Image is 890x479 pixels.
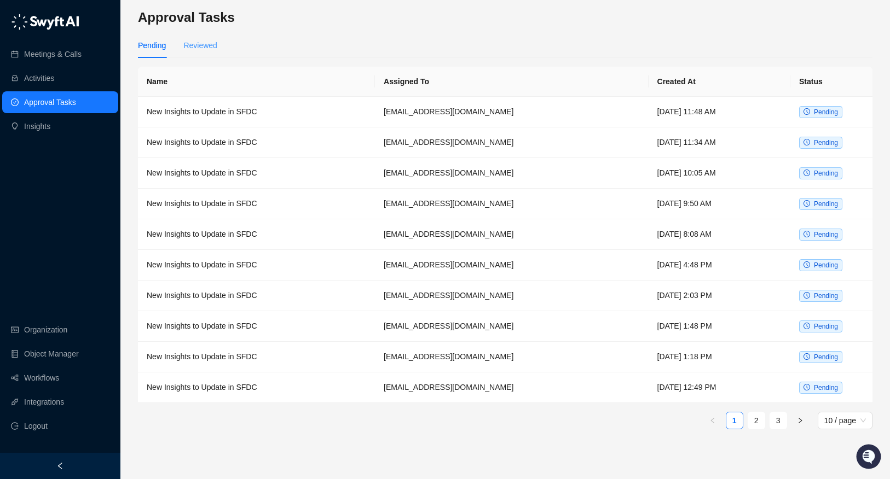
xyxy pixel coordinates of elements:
td: [EMAIL_ADDRESS][DOMAIN_NAME] [375,250,648,281]
div: Start new chat [37,99,180,110]
div: 📶 [49,154,58,163]
span: Pending [814,323,838,330]
p: Welcome 👋 [11,44,199,61]
img: logo-05li4sbe.png [11,14,79,30]
th: Assigned To [375,67,648,97]
span: Pending [814,139,838,147]
td: [DATE] 1:48 PM [649,311,790,342]
td: [EMAIL_ADDRESS][DOMAIN_NAME] [375,281,648,311]
a: Meetings & Calls [24,43,82,65]
span: left [56,462,64,470]
li: 3 [770,412,787,429]
span: Pending [814,108,838,116]
td: New Insights to Update in SFDC [138,97,375,127]
a: 3 [770,412,787,429]
span: Pending [814,384,838,392]
td: [DATE] 11:48 AM [649,97,790,127]
span: Pending [814,261,838,269]
td: New Insights to Update in SFDC [138,342,375,372]
td: [EMAIL_ADDRESS][DOMAIN_NAME] [375,127,648,158]
th: Created At [649,67,790,97]
td: [EMAIL_ADDRESS][DOMAIN_NAME] [375,97,648,127]
a: 1 [726,412,743,429]
li: 1 [726,412,743,429]
td: [DATE] 4:48 PM [649,250,790,281]
a: Activities [24,67,54,89]
td: New Insights to Update in SFDC [138,372,375,403]
span: clock-circle [804,323,810,329]
a: Integrations [24,391,64,413]
li: Previous Page [704,412,721,429]
span: clock-circle [804,200,810,207]
a: Insights [24,115,50,137]
td: [DATE] 2:03 PM [649,281,790,311]
th: Name [138,67,375,97]
td: [EMAIL_ADDRESS][DOMAIN_NAME] [375,189,648,219]
span: clock-circle [804,170,810,176]
span: clock-circle [804,353,810,360]
li: Next Page [791,412,809,429]
td: New Insights to Update in SFDC [138,311,375,342]
td: [DATE] 10:05 AM [649,158,790,189]
td: [EMAIL_ADDRESS][DOMAIN_NAME] [375,219,648,250]
span: clock-circle [804,292,810,299]
td: New Insights to Update in SFDC [138,281,375,311]
td: New Insights to Update in SFDC [138,158,375,189]
span: Pylon [109,180,132,188]
a: 📶Status [45,149,89,168]
li: 2 [748,412,765,429]
a: 📚Docs [7,149,45,168]
td: New Insights to Update in SFDC [138,250,375,281]
a: Object Manager [24,343,79,365]
h2: How can we help? [11,61,199,79]
td: [DATE] 8:08 AM [649,219,790,250]
a: 2 [748,412,765,429]
iframe: Open customer support [855,443,885,472]
span: Pending [814,231,838,238]
a: Workflows [24,367,59,389]
span: Pending [814,200,838,208]
button: right [791,412,809,429]
button: Start new chat [186,102,199,115]
span: clock-circle [804,139,810,145]
span: clock-circle [804,261,810,268]
td: [DATE] 1:18 PM [649,342,790,372]
span: right [797,417,804,424]
div: Pending [138,39,166,51]
span: Logout [24,415,48,437]
span: left [709,417,716,424]
img: 5124521997842_fc6d7dfcefe973c2e489_88.png [11,99,31,119]
h3: Approval Tasks [138,9,872,26]
td: [DATE] 9:50 AM [649,189,790,219]
span: 10 / page [824,412,866,429]
img: Swyft AI [11,11,33,33]
div: 📚 [11,154,20,163]
span: logout [11,422,19,430]
span: Docs [22,153,41,164]
span: Pending [814,292,838,300]
span: Pending [814,170,838,177]
td: [EMAIL_ADDRESS][DOMAIN_NAME] [375,311,648,342]
div: Reviewed [183,39,217,51]
div: We're offline, we'll be back soon [37,110,143,119]
td: New Insights to Update in SFDC [138,189,375,219]
a: Powered byPylon [77,179,132,188]
td: [DATE] 12:49 PM [649,372,790,403]
a: Approval Tasks [24,91,76,113]
button: left [704,412,721,429]
td: New Insights to Update in SFDC [138,127,375,158]
span: clock-circle [804,384,810,390]
td: New Insights to Update in SFDC [138,219,375,250]
span: clock-circle [804,108,810,115]
span: clock-circle [804,231,810,237]
td: [EMAIL_ADDRESS][DOMAIN_NAME] [375,342,648,372]
a: Organization [24,319,67,341]
span: Pending [814,353,838,361]
td: [DATE] 11:34 AM [649,127,790,158]
th: Status [790,67,872,97]
span: Status [60,153,84,164]
td: [EMAIL_ADDRESS][DOMAIN_NAME] [375,158,648,189]
div: Page Size [818,412,872,429]
td: [EMAIL_ADDRESS][DOMAIN_NAME] [375,372,648,403]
